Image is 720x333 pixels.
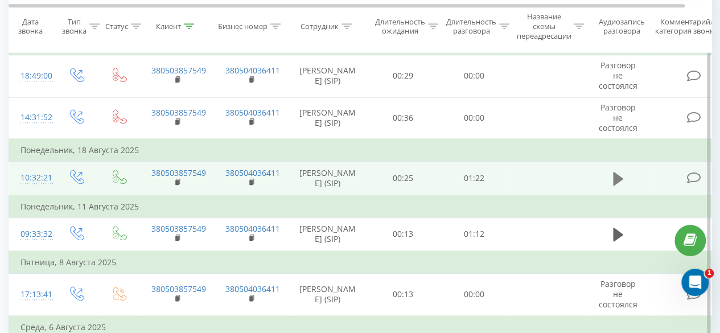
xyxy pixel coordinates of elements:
[681,269,709,296] iframe: Intercom live chat
[288,162,368,195] td: [PERSON_NAME] (SIP)
[156,22,181,31] div: Клиент
[653,17,720,36] div: Комментарий/категория звонка
[151,283,206,294] a: 380503857549
[288,274,368,316] td: [PERSON_NAME] (SIP)
[105,22,128,31] div: Статус
[151,223,206,234] a: 380503857549
[594,17,649,36] div: Аудиозапись разговора
[151,167,206,178] a: 380503857549
[368,217,439,251] td: 00:13
[439,217,510,251] td: 01:12
[375,17,425,36] div: Длительность ожидания
[288,55,368,97] td: [PERSON_NAME] (SIP)
[9,17,51,36] div: Дата звонка
[218,22,268,31] div: Бизнес номер
[20,65,43,87] div: 18:49:00
[439,55,510,97] td: 00:00
[225,223,280,234] a: 380504036411
[288,97,368,139] td: [PERSON_NAME] (SIP)
[446,17,496,36] div: Длительность разговора
[368,55,439,97] td: 00:29
[516,12,571,41] div: Название схемы переадресации
[20,223,43,245] div: 09:33:32
[368,97,439,139] td: 00:36
[225,65,280,76] a: 380504036411
[151,107,206,118] a: 380503857549
[301,22,339,31] div: Сотрудник
[20,167,43,189] div: 10:32:21
[439,274,510,316] td: 00:00
[20,106,43,129] div: 14:31:52
[288,217,368,251] td: [PERSON_NAME] (SIP)
[439,162,510,195] td: 01:22
[368,274,439,316] td: 00:13
[225,283,280,294] a: 380504036411
[439,97,510,139] td: 00:00
[62,17,87,36] div: Тип звонка
[225,107,280,118] a: 380504036411
[599,278,637,310] span: Разговор не состоялся
[368,162,439,195] td: 00:25
[705,269,714,278] span: 1
[599,102,637,133] span: Разговор не состоялся
[599,60,637,91] span: Разговор не состоялся
[20,283,43,306] div: 17:13:41
[151,65,206,76] a: 380503857549
[225,167,280,178] a: 380504036411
